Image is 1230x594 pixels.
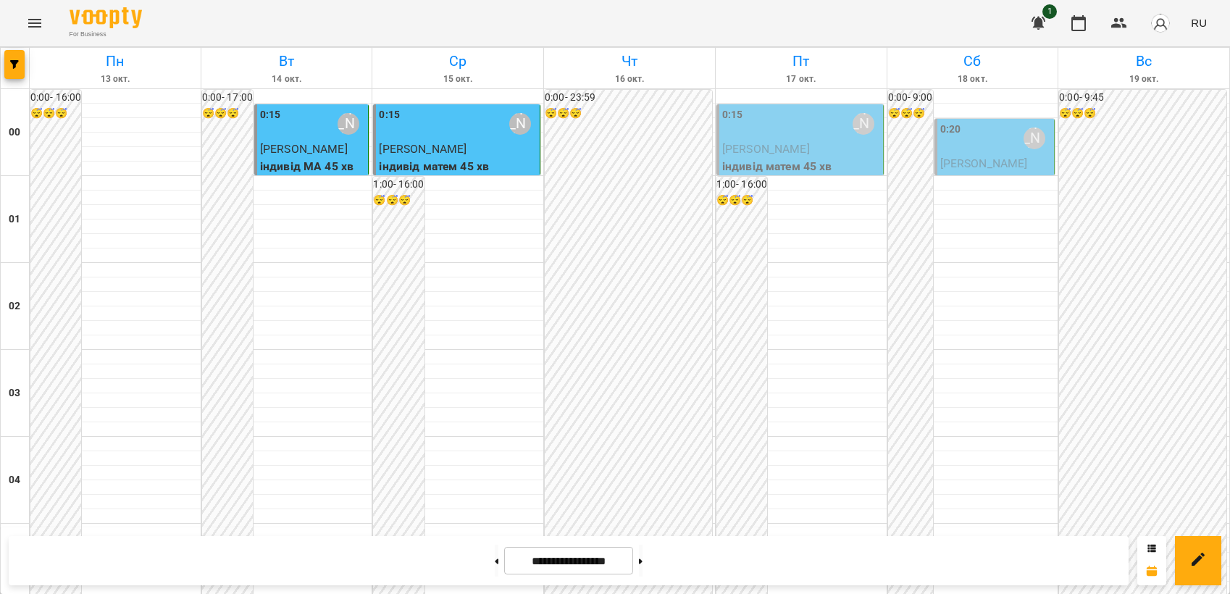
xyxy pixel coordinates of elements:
h6: Вс [1060,50,1227,72]
h6: 1:00 - 16:00 [716,177,767,193]
span: RU [1191,15,1207,30]
span: [PERSON_NAME] [260,142,348,156]
h6: Сб [890,50,1056,72]
p: індивід матем 45 хв [379,158,537,175]
h6: 0:00 - 9:45 [1059,90,1226,106]
h6: 😴😴😴 [545,106,712,122]
h6: 18 окт. [890,72,1056,86]
span: 1 [1042,4,1057,19]
h6: 😴😴😴 [1059,106,1226,122]
label: 0:15 [722,107,742,123]
h6: 0:00 - 16:00 [30,90,81,106]
h6: 😴😴😴 [202,106,253,122]
label: 0:15 [379,107,399,123]
h6: 01 [9,212,20,227]
h6: 04 [9,472,20,488]
h6: 😴😴😴 [30,106,81,122]
h6: 0:00 - 23:59 [545,90,712,106]
p: індивід МА 45 хв [940,172,1052,190]
h6: 13 окт. [32,72,198,86]
div: Тюрдьо Лариса [853,113,874,135]
h6: 17 окт. [718,72,884,86]
h6: Пт [718,50,884,72]
h6: Ср [375,50,541,72]
span: [PERSON_NAME] [940,156,1028,170]
button: Menu [17,6,52,41]
h6: 1:00 - 16:00 [373,177,424,193]
img: avatar_s.png [1150,13,1171,33]
h6: Пн [32,50,198,72]
h6: 0:00 - 17:00 [202,90,253,106]
h6: 😴😴😴 [716,193,767,209]
h6: 03 [9,385,20,401]
label: 0:15 [260,107,280,123]
h6: 19 окт. [1060,72,1227,86]
span: [PERSON_NAME] [379,142,467,156]
p: індивід матем 45 хв [722,158,880,175]
h6: 😴😴😴 [373,193,424,209]
div: Тюрдьо Лариса [1024,127,1045,149]
h6: Чт [546,50,713,72]
span: [PERSON_NAME] [722,142,810,156]
div: Тюрдьо Лариса [338,113,359,135]
img: Voopty Logo [70,7,142,28]
div: Тюрдьо Лариса [509,113,531,135]
span: For Business [70,30,142,39]
label: 0:20 [940,122,961,138]
p: індивід МА 45 хв [260,158,366,175]
h6: 😴😴😴 [888,106,933,122]
h6: 16 окт. [546,72,713,86]
h6: 15 окт. [375,72,541,86]
h6: 14 окт. [204,72,370,86]
h6: Вт [204,50,370,72]
h6: 02 [9,298,20,314]
button: RU [1185,9,1213,36]
h6: 00 [9,125,20,141]
h6: 0:00 - 9:00 [888,90,933,106]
